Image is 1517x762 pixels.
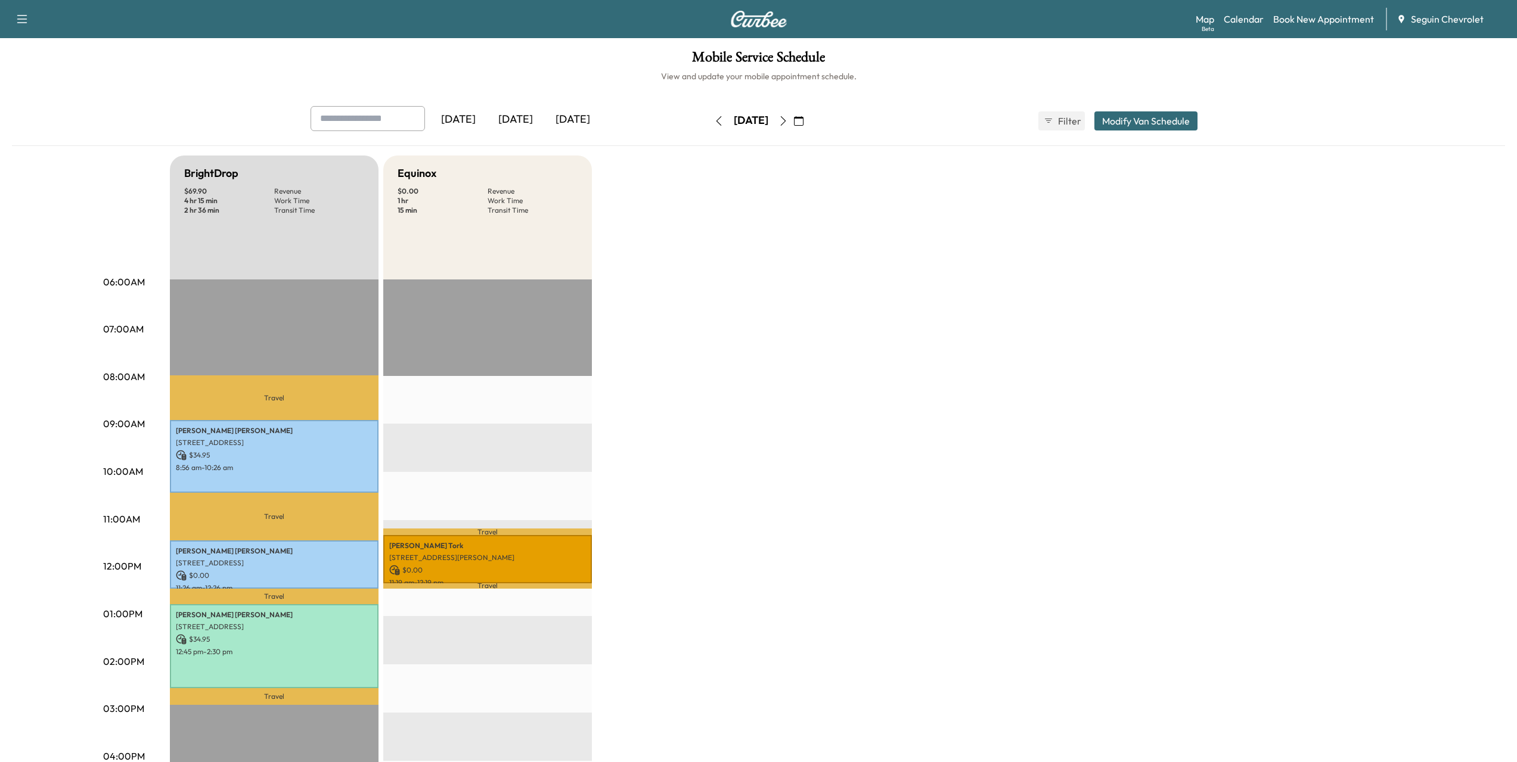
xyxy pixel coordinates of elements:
p: [STREET_ADDRESS] [176,438,373,447]
h1: Mobile Service Schedule [12,50,1505,70]
p: 02:00PM [103,654,144,668]
img: Curbee Logo [730,11,787,27]
a: Calendar [1224,12,1264,26]
p: 2 hr 36 min [184,206,274,215]
p: 07:00AM [103,322,144,336]
p: 10:00AM [103,464,143,478]
p: 11:00AM [103,512,140,526]
p: Transit Time [274,206,364,215]
p: [PERSON_NAME] Tork [389,541,586,550]
p: 08:00AM [103,369,145,384]
div: Beta [1202,24,1214,33]
span: Filter [1058,114,1079,128]
button: Filter [1038,111,1085,130]
p: Travel [170,589,379,604]
p: $ 0.00 [176,570,373,581]
p: $ 34.95 [176,634,373,645]
p: 09:00AM [103,416,145,431]
div: [DATE] [487,106,544,133]
div: [DATE] [734,113,768,128]
p: 12:45 pm - 2:30 pm [176,647,373,657]
p: 1 hr [398,196,488,206]
p: 11:26 am - 12:26 pm [176,583,373,593]
p: $ 0.00 [398,186,488,196]
p: Travel [170,493,379,541]
p: [STREET_ADDRESS][PERSON_NAME] [389,553,586,562]
p: [STREET_ADDRESS] [176,622,373,632]
p: Work Time [274,196,364,206]
p: 11:19 am - 12:19 pm [389,578,586,587]
p: $ 69.90 [184,186,274,196]
p: [STREET_ADDRESS] [176,558,373,568]
p: Revenue [274,186,364,196]
p: 4 hr 15 min [184,196,274,206]
p: Travel [383,583,592,589]
p: 12:00PM [103,559,141,573]
h6: View and update your mobile appointment schedule. [12,70,1505,82]
h5: Equinox [398,165,436,182]
span: Seguin Chevrolet [1411,12,1484,26]
p: 03:00PM [103,701,144,716]
p: $ 34.95 [176,450,373,461]
div: [DATE] [430,106,487,133]
p: Revenue [488,186,578,196]
p: 15 min [398,206,488,215]
p: $ 0.00 [389,565,586,576]
p: Transit Time [488,206,578,215]
a: Book New Appointment [1273,12,1374,26]
p: Travel [170,688,379,705]
h5: BrightDrop [184,165,238,182]
p: 01:00PM [103,607,142,621]
p: Travel [170,375,379,420]
p: [PERSON_NAME] [PERSON_NAME] [176,610,373,620]
div: [DATE] [544,106,601,133]
p: [PERSON_NAME] [PERSON_NAME] [176,546,373,556]
button: Modify Van Schedule [1094,111,1198,130]
a: MapBeta [1196,12,1214,26]
p: 8:56 am - 10:26 am [176,463,373,472]
p: 06:00AM [103,275,145,289]
p: Work Time [488,196,578,206]
p: Travel [383,528,592,535]
p: [PERSON_NAME] [PERSON_NAME] [176,426,373,436]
